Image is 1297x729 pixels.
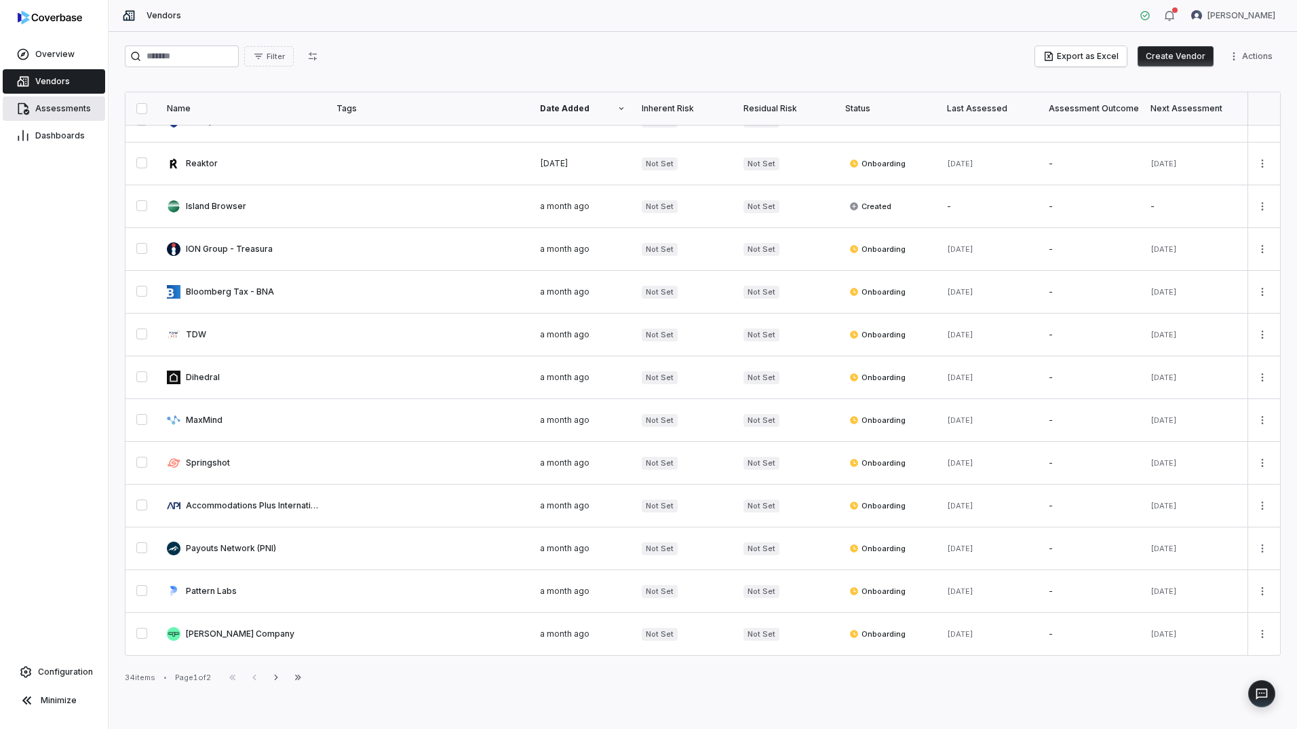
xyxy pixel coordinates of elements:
[947,103,1032,114] div: Last Assessed
[1252,581,1273,601] button: More actions
[743,157,779,170] span: Not Set
[540,201,589,211] span: a month ago
[540,629,589,639] span: a month ago
[147,10,181,21] span: Vendors
[1150,244,1177,254] span: [DATE]
[849,372,906,383] span: Onboarding
[540,457,589,468] span: a month ago
[1252,282,1273,302] button: More actions
[642,243,678,256] span: Not Set
[947,330,973,339] span: [DATE]
[743,329,779,341] span: Not Set
[1150,458,1177,468] span: [DATE]
[1207,10,1275,21] span: [PERSON_NAME]
[642,200,678,213] span: Not Set
[3,96,105,121] a: Assessments
[5,660,102,684] a: Configuration
[642,414,678,427] span: Not Set
[540,543,589,553] span: a month ago
[743,542,779,555] span: Not Set
[336,103,524,114] div: Tags
[743,414,779,427] span: Not Set
[743,585,779,598] span: Not Set
[1041,271,1142,314] td: -
[1041,485,1142,527] td: -
[642,500,678,512] span: Not Set
[1150,544,1177,553] span: [DATE]
[642,157,678,170] span: Not Set
[743,103,829,114] div: Residual Risk
[849,543,906,554] span: Onboarding
[1150,629,1177,639] span: [DATE]
[849,329,906,340] span: Onboarding
[35,76,70,87] span: Vendors
[540,415,589,425] span: a month ago
[743,457,779,470] span: Not Set
[175,673,211,683] div: Page 1 of 2
[1224,46,1281,67] button: More actions
[1041,527,1142,570] td: -
[849,500,906,511] span: Onboarding
[1252,196,1273,217] button: More actions
[642,371,678,384] span: Not Set
[1252,453,1273,473] button: More actions
[1252,324,1273,345] button: More actions
[743,200,779,213] span: Not Set
[947,544,973,553] span: [DATE]
[3,124,105,148] a: Dashboards
[849,415,906,426] span: Onboarding
[1252,624,1273,644] button: More actions
[540,244,589,254] span: a month ago
[1150,103,1236,114] div: Next Assessment
[1041,613,1142,656] td: -
[849,586,906,597] span: Onboarding
[540,158,568,168] span: [DATE]
[1041,185,1142,228] td: -
[743,286,779,299] span: Not Set
[849,201,891,212] span: Created
[1150,330,1177,339] span: [DATE]
[1049,103,1134,114] div: Assessment Outcome
[743,500,779,512] span: Not Set
[267,52,285,62] span: Filter
[540,372,589,382] span: a month ago
[845,103,931,114] div: Status
[1150,287,1177,297] span: [DATE]
[540,286,589,297] span: a month ago
[642,103,727,114] div: Inherent Risk
[849,629,906,639] span: Onboarding
[939,185,1041,228] td: -
[3,42,105,67] a: Overview
[1150,586,1177,596] span: [DATE]
[743,243,779,256] span: Not Set
[1252,239,1273,259] button: More actions
[1150,415,1177,425] span: [DATE]
[947,159,973,168] span: [DATE]
[38,667,93,677] span: Configuration
[540,500,589,510] span: a month ago
[947,629,973,639] span: [DATE]
[1138,46,1214,67] button: Create Vendor
[849,244,906,255] span: Onboarding
[18,11,82,24] img: logo-D7KZi-bG.svg
[1150,501,1177,510] span: [DATE]
[35,49,75,60] span: Overview
[743,628,779,641] span: Not Set
[947,586,973,596] span: [DATE]
[41,695,77,706] span: Minimize
[244,46,294,67] button: Filter
[1252,367,1273,388] button: More actions
[642,585,678,598] span: Not Set
[1252,538,1273,559] button: More actions
[1183,5,1283,26] button: Luke Taylor avatar[PERSON_NAME]
[642,286,678,299] span: Not Set
[1035,46,1127,67] button: Export as Excel
[642,457,678,470] span: Not Set
[540,586,589,596] span: a month ago
[849,286,906,297] span: Onboarding
[540,103,625,114] div: Date Added
[947,287,973,297] span: [DATE]
[849,158,906,169] span: Onboarding
[642,542,678,555] span: Not Set
[642,628,678,641] span: Not Set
